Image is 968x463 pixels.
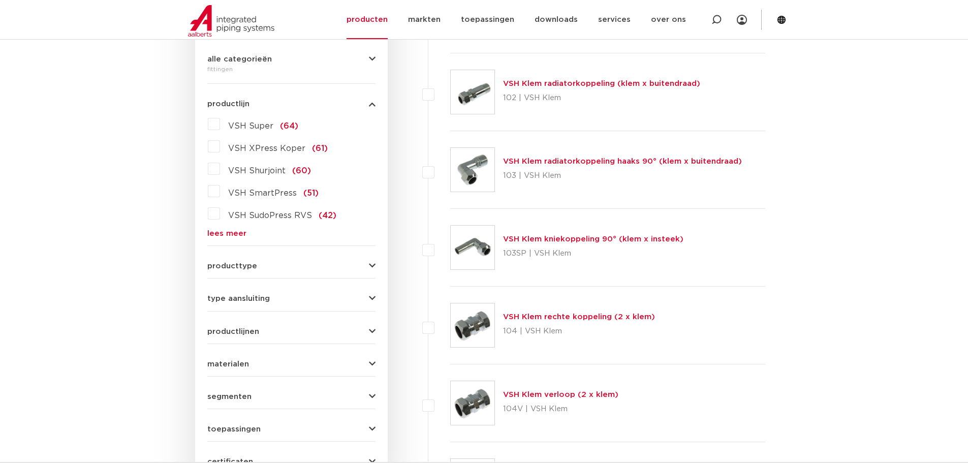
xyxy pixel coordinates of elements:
[207,360,376,368] button: materialen
[451,303,494,347] img: Thumbnail for VSH Klem rechte koppeling (2 x klem)
[228,189,297,197] span: VSH SmartPress
[228,144,305,152] span: VSH XPress Koper
[228,167,286,175] span: VSH Shurjoint
[207,100,249,108] span: productlijn
[503,401,618,417] p: 104V | VSH Klem
[280,122,298,130] span: (64)
[207,262,257,270] span: producttype
[503,235,683,243] a: VSH Klem kniekoppeling 90° (klem x insteek)
[207,425,261,433] span: toepassingen
[303,189,319,197] span: (51)
[207,295,270,302] span: type aansluiting
[312,144,328,152] span: (61)
[207,230,376,237] a: lees meer
[503,90,700,106] p: 102 | VSH Klem
[207,328,259,335] span: productlijnen
[207,295,376,302] button: type aansluiting
[207,393,252,400] span: segmenten
[503,80,700,87] a: VSH Klem radiatorkoppeling (klem x buitendraad)
[503,245,683,262] p: 103SP | VSH Klem
[319,211,336,220] span: (42)
[207,100,376,108] button: productlijn
[503,391,618,398] a: VSH Klem verloop (2 x klem)
[451,70,494,114] img: Thumbnail for VSH Klem radiatorkoppeling (klem x buitendraad)
[503,158,742,165] a: VSH Klem radiatorkoppeling haaks 90° (klem x buitendraad)
[228,122,273,130] span: VSH Super
[503,313,655,321] a: VSH Klem rechte koppeling (2 x klem)
[228,211,312,220] span: VSH SudoPress RVS
[451,226,494,269] img: Thumbnail for VSH Klem kniekoppeling 90° (klem x insteek)
[292,167,311,175] span: (60)
[207,55,376,63] button: alle categorieën
[451,381,494,425] img: Thumbnail for VSH Klem verloop (2 x klem)
[207,393,376,400] button: segmenten
[207,262,376,270] button: producttype
[207,425,376,433] button: toepassingen
[207,63,376,75] div: fittingen
[503,323,655,339] p: 104 | VSH Klem
[207,360,249,368] span: materialen
[207,328,376,335] button: productlijnen
[451,148,494,192] img: Thumbnail for VSH Klem radiatorkoppeling haaks 90° (klem x buitendraad)
[503,168,742,184] p: 103 | VSH Klem
[207,55,272,63] span: alle categorieën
